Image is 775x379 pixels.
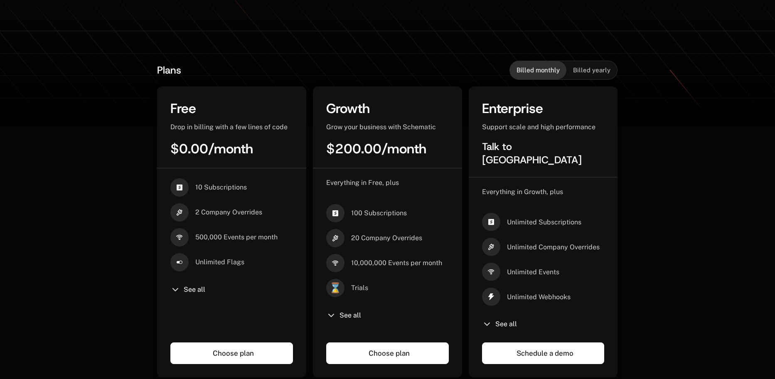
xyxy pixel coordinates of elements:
[482,263,500,281] i: signal
[351,283,368,293] span: Trials
[195,208,262,217] span: 2 Company Overrides
[482,123,595,131] span: Support scale and high performance
[170,253,189,271] i: boolean-on
[184,286,205,293] span: See all
[381,140,426,158] span: / month
[351,258,442,268] span: 10,000,000 Events per month
[195,233,278,242] span: 500,000 Events per month
[170,203,189,221] i: hammer
[326,310,336,320] i: chevron-down
[208,140,253,158] span: / month
[517,66,560,74] span: Billed monthly
[340,312,361,319] span: See all
[482,100,543,117] span: Enterprise
[195,183,247,192] span: 10 Subscriptions
[482,188,563,196] span: Everything in Growth, plus
[326,123,436,131] span: Grow your business with Schematic
[507,243,600,252] span: Unlimited Company Overrides
[195,258,244,267] span: Unlimited Flags
[482,213,500,231] i: cashapp
[170,342,293,364] a: Choose plan
[495,321,517,327] span: See all
[507,218,581,227] span: Unlimited Subscriptions
[482,140,582,167] span: Talk to [GEOGRAPHIC_DATA]
[507,268,559,277] span: Unlimited Events
[482,342,605,364] a: Schedule a demo
[170,178,189,197] i: cashapp
[326,100,370,117] span: Growth
[326,342,449,364] a: Choose plan
[170,123,288,131] span: Drop in billing with a few lines of code
[482,288,500,306] i: thunder
[351,234,422,243] span: 20 Company Overrides
[326,229,344,247] i: hammer
[326,179,399,187] span: Everything in Free, plus
[482,238,500,256] i: hammer
[170,285,180,295] i: chevron-down
[170,140,208,158] span: $0.00
[326,140,381,158] span: $200.00
[326,279,344,297] span: ⌛
[326,204,344,222] i: cashapp
[351,209,407,218] span: 100 Subscriptions
[482,319,492,329] i: chevron-down
[157,64,181,77] span: Plans
[170,228,189,246] i: signal
[170,100,196,117] span: Free
[507,293,571,302] span: Unlimited Webhooks
[573,66,610,74] span: Billed yearly
[326,254,344,272] i: signal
